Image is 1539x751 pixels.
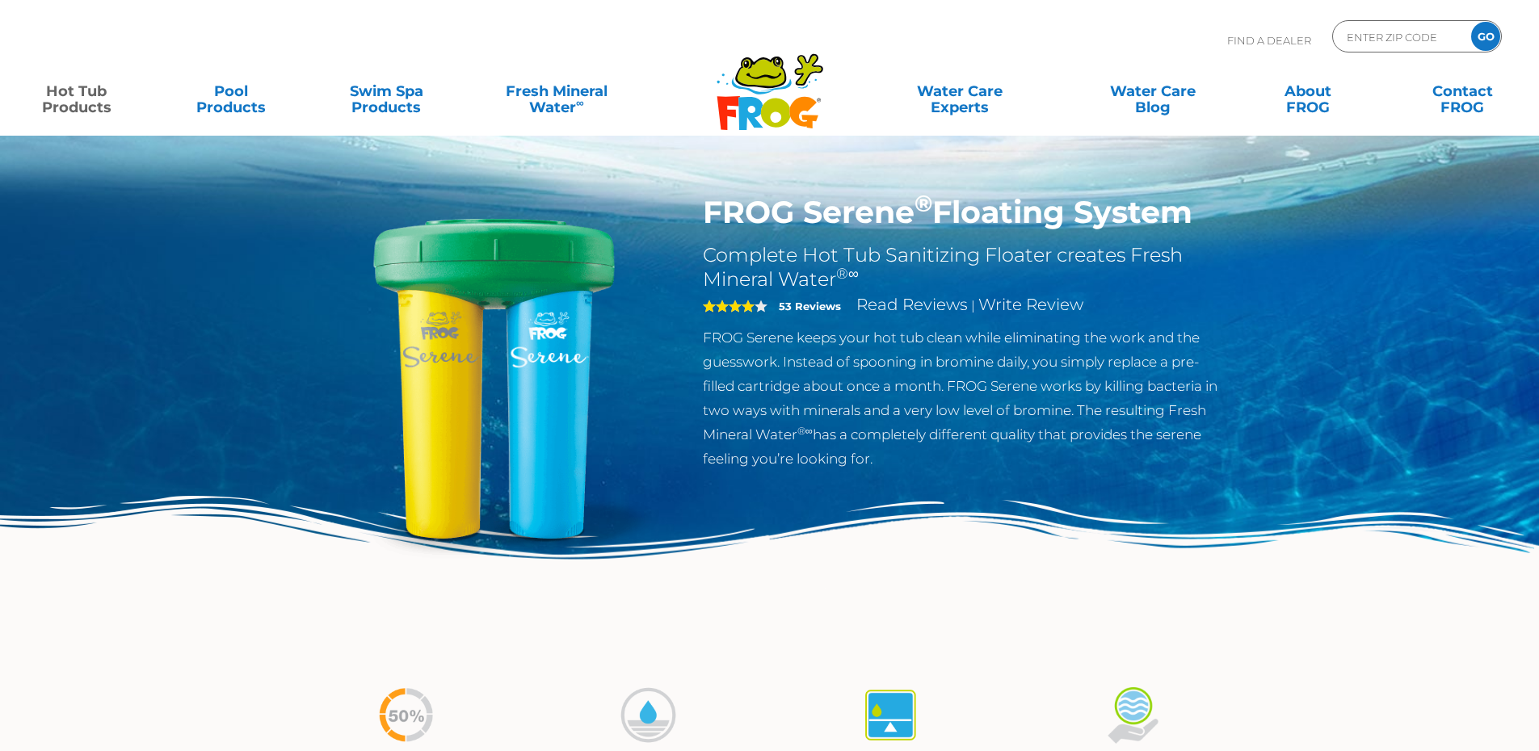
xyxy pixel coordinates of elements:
a: Read Reviews [856,295,968,314]
a: Write Review [978,295,1083,314]
img: hot-tub-product-serene-floater.png [309,194,679,564]
img: icon-bromine-disolves [618,685,679,745]
a: ContactFROG [1402,75,1523,107]
a: Water CareExperts [862,75,1058,107]
a: Water CareBlog [1092,75,1213,107]
p: FROG Serene keeps your hot tub clean while eliminating the work and the guesswork. Instead of spo... [703,325,1230,471]
img: icon-soft-feeling [1103,685,1163,745]
a: PoolProducts [171,75,292,107]
strong: 53 Reviews [779,300,841,313]
p: Find A Dealer [1227,20,1311,61]
img: icon-atease-self-regulates [860,685,921,745]
input: GO [1471,22,1500,51]
a: Hot TubProducts [16,75,137,107]
a: AboutFROG [1247,75,1368,107]
img: Frog Products Logo [708,32,832,131]
sup: ®∞ [797,425,813,437]
span: | [971,298,975,313]
a: Fresh MineralWater∞ [481,75,632,107]
h1: FROG Serene Floating System [703,194,1230,231]
sup: ∞ [576,96,584,109]
h2: Complete Hot Tub Sanitizing Floater creates Fresh Mineral Water [703,243,1230,292]
sup: ®∞ [836,265,859,283]
span: 4 [703,300,755,313]
a: Swim SpaProducts [326,75,447,107]
sup: ® [915,189,932,217]
img: icon-50percent-less [376,685,436,745]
